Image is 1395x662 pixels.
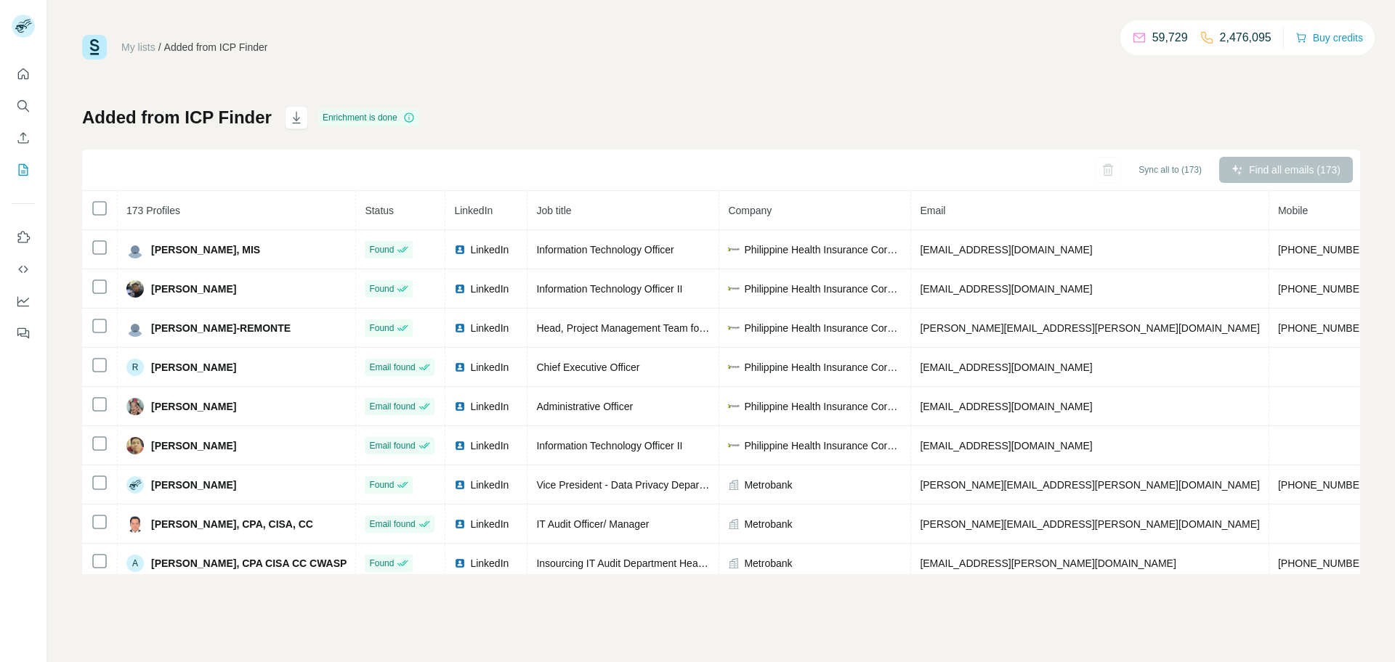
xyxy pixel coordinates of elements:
[536,518,649,530] span: IT Audit Officer/ Manager
[369,518,415,531] span: Email found
[536,244,674,256] span: Information Technology Officer
[151,282,236,296] span: [PERSON_NAME]
[151,478,236,492] span: [PERSON_NAME]
[369,243,394,256] span: Found
[82,35,107,60] img: Surfe Logo
[1278,557,1370,569] span: [PHONE_NUMBER]
[126,359,144,376] div: R
[744,321,902,335] span: Philippine Health Insurance Corporation
[536,557,785,569] span: Insourcing IT Audit Department Head - Senior Manager
[12,93,35,119] button: Search
[365,205,394,216] span: Status
[470,360,509,375] span: LinkedIn
[1220,29,1271,46] p: 2,476,095
[744,517,792,531] span: Metrobank
[1278,205,1308,216] span: Mobile
[536,440,682,451] span: Information Technology Officer II
[470,242,509,257] span: LinkedIn
[744,399,902,414] span: Philippine Health Insurance Corporation
[369,282,394,295] span: Found
[12,224,35,250] button: Use Surfe on LinkedIn
[158,40,161,54] li: /
[369,322,394,335] span: Found
[1295,28,1363,48] button: Buy credits
[1278,244,1370,256] span: [PHONE_NUMBER]
[454,283,466,295] img: LinkedIn logo
[470,556,509,571] span: LinkedIn
[536,361,639,373] span: Chief Executive Officer
[920,283,1092,295] span: [EMAIL_ADDRESS][DOMAIN_NAME]
[454,205,493,216] span: LinkedIn
[1128,159,1212,181] button: Sync all to (173)
[470,282,509,296] span: LinkedIn
[151,556,347,571] span: [PERSON_NAME], CPA CISA CC CWASP
[454,479,466,491] img: LinkedIn logo
[12,288,35,314] button: Dashboard
[470,321,509,335] span: LinkedIn
[126,437,144,454] img: Avatar
[126,515,144,533] img: Avatar
[1152,29,1188,46] p: 59,729
[728,322,740,334] img: company-logo
[454,557,466,569] img: LinkedIn logo
[728,205,772,216] span: Company
[369,361,415,374] span: Email found
[164,40,268,54] div: Added from ICP Finder
[126,555,144,572] div: A
[920,244,1092,256] span: [EMAIL_ADDRESS][DOMAIN_NAME]
[369,478,394,491] span: Found
[744,478,792,492] span: Metrobank
[728,283,740,295] img: company-logo
[470,438,509,453] span: LinkedIn
[151,438,236,453] span: [PERSON_NAME]
[728,244,740,256] img: company-logo
[920,401,1092,412] span: [EMAIL_ADDRESS][DOMAIN_NAME]
[369,400,415,413] span: Email found
[126,398,144,415] img: Avatar
[369,557,394,570] span: Found
[12,125,35,151] button: Enrich CSV
[744,438,902,453] span: Philippine Health Insurance Corporation
[470,478,509,492] span: LinkedIn
[12,256,35,282] button: Use Surfe API
[728,440,740,451] img: company-logo
[151,399,236,414] span: [PERSON_NAME]
[126,476,144,494] img: Avatar
[151,321,291,335] span: [PERSON_NAME]-REMONTE
[536,205,571,216] span: Job title
[1278,283,1370,295] span: [PHONE_NUMBER]
[744,360,902,375] span: Philippine Health Insurance Corporation
[920,205,945,216] span: Email
[920,322,1260,334] span: [PERSON_NAME][EMAIL_ADDRESS][PERSON_NAME][DOMAIN_NAME]
[369,439,415,452] span: Email found
[920,361,1092,373] span: [EMAIL_ADDRESS][DOMAIN_NAME]
[454,322,466,334] img: LinkedIn logo
[920,518,1260,530] span: [PERSON_NAME][EMAIL_ADDRESS][PERSON_NAME][DOMAIN_NAME]
[82,106,272,129] h1: Added from ICP Finder
[12,61,35,87] button: Quick start
[920,557,1176,569] span: [EMAIL_ADDRESS][PERSON_NAME][DOMAIN_NAME]
[728,401,740,412] img: company-logo
[454,244,466,256] img: LinkedIn logo
[151,242,260,257] span: [PERSON_NAME], MIS
[470,399,509,414] span: LinkedIn
[126,319,144,337] img: Avatar
[454,518,466,530] img: LinkedIn logo
[454,401,466,412] img: LinkedIn logo
[151,360,236,375] span: [PERSON_NAME]
[744,282,902,296] span: Philippine Health Insurance Corporation
[1139,163,1202,176] span: Sync all to (173)
[151,517,313,531] span: [PERSON_NAME], CPA, CISA, CC
[744,556,792,571] span: Metrobank
[1278,479,1370,491] span: [PHONE_NUMBER]
[318,109,419,126] div: Enrichment is done
[536,283,682,295] span: Information Technology Officer II
[744,242,902,257] span: Philippine Health Insurance Corporation
[536,401,633,412] span: Administrative Officer
[454,440,466,451] img: LinkedIn logo
[920,440,1092,451] span: [EMAIL_ADDRESS][DOMAIN_NAME]
[454,361,466,373] img: LinkedIn logo
[121,41,155,53] a: My lists
[920,479,1260,491] span: [PERSON_NAME][EMAIL_ADDRESS][PERSON_NAME][DOMAIN_NAME]
[12,320,35,346] button: Feedback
